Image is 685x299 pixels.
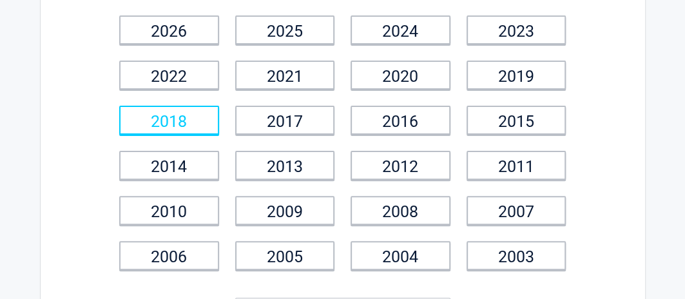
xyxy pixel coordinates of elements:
[351,15,450,44] a: 2024
[467,61,566,90] a: 2019
[235,196,335,225] a: 2009
[235,61,335,90] a: 2021
[235,15,335,44] a: 2025
[119,15,219,44] a: 2026
[351,241,450,270] a: 2004
[467,15,566,44] a: 2023
[235,241,335,270] a: 2005
[351,61,450,90] a: 2020
[467,196,566,225] a: 2007
[119,61,219,90] a: 2022
[351,196,450,225] a: 2008
[119,106,219,135] a: 2018
[119,196,219,225] a: 2010
[467,106,566,135] a: 2015
[119,151,219,180] a: 2014
[119,241,219,270] a: 2006
[235,106,335,135] a: 2017
[351,151,450,180] a: 2012
[351,106,450,135] a: 2016
[235,151,335,180] a: 2013
[467,241,566,270] a: 2003
[467,151,566,180] a: 2011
